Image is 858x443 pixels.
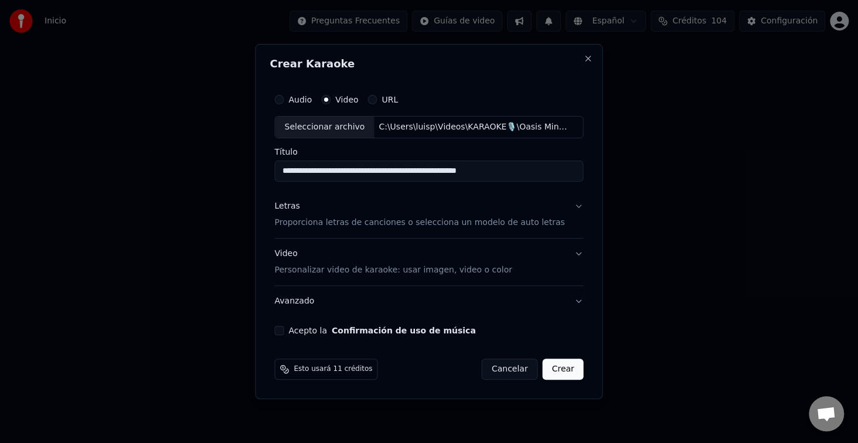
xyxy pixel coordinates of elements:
button: Crear [542,359,583,380]
label: Video [335,96,358,104]
button: Avanzado [274,286,583,316]
button: LetrasProporciona letras de canciones o selecciona un modelo de auto letras [274,191,583,238]
button: VideoPersonalizar video de karaoke: usar imagen, video o color [274,238,583,285]
span: Esto usará 11 créditos [294,364,372,374]
label: Audio [288,96,312,104]
button: Acepto la [332,326,476,335]
button: Cancelar [482,359,538,380]
div: Letras [274,200,299,212]
p: Personalizar video de karaoke: usar imagen, video o color [274,264,512,276]
label: Acepto la [288,326,475,335]
div: C:\Users\luisp\Videos\KARAOKE🎙️\Oasis Ministry - Yahweh Se Manifestará - (Hijos Live - ColectivoR... [374,121,573,133]
label: URL [382,96,398,104]
div: Seleccionar archivo [275,117,374,138]
h2: Crear Karaoke [270,59,588,69]
label: Título [274,148,583,156]
div: Video [274,248,512,276]
p: Proporciona letras de canciones o selecciona un modelo de auto letras [274,217,564,229]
